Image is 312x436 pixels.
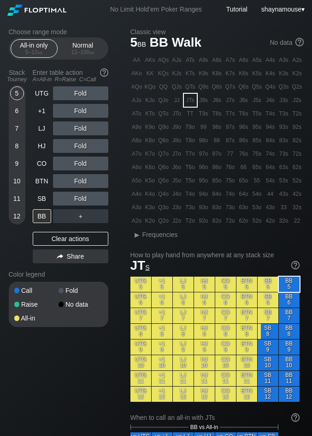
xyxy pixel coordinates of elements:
div: ▸ [131,229,143,240]
div: T3o [184,201,197,214]
span: JT [130,258,150,272]
div: UTG 10 [130,355,151,370]
div: Fold [59,287,103,294]
div: 76s [237,147,250,160]
div: KQs [157,67,170,80]
div: Q2s [291,80,304,93]
div: 42o [264,214,277,227]
div: A6o [130,161,143,174]
div: SB 5 [258,277,278,292]
div: JJ [171,94,183,107]
div: AKs [144,54,157,67]
div: KQo [144,80,157,93]
div: 43s [277,188,290,200]
div: T6o [184,161,197,174]
div: KJs [171,67,183,80]
h2: Choose range mode [9,28,108,36]
div: QQ [157,80,170,93]
img: help.32db89a4.svg [99,67,109,78]
div: HJ [33,139,51,153]
div: Share [33,249,108,263]
div: SB 12 [258,387,278,402]
div: UTG 8 [130,324,151,339]
div: 87o [211,147,224,160]
div: 11 [10,192,24,206]
div: A6s [237,54,250,67]
div: 6 [10,104,24,118]
div: Tourney [5,76,29,83]
div: 84o [211,188,224,200]
div: J6s [237,94,250,107]
div: T2o [184,214,197,227]
div: J6o [171,161,183,174]
span: Frequencies [142,231,178,238]
div: K4o [144,188,157,200]
div: UTG 9 [130,339,151,355]
div: Q6o [157,161,170,174]
div: BTN 12 [236,387,257,402]
div: 33 [277,201,290,214]
div: 66 [237,161,250,174]
div: K2o [144,214,157,227]
div: T4s [264,107,277,120]
div: T8o [184,134,197,147]
div: K3o [144,201,157,214]
div: 98o [197,134,210,147]
div: LJ 5 [173,277,194,292]
div: T7o [184,147,197,160]
div: T9o [184,121,197,133]
div: +1 8 [152,324,172,339]
div: +1 10 [152,355,172,370]
div: 65s [251,161,264,174]
div: BTN 5 [236,277,257,292]
div: QJs [171,80,183,93]
div: J3s [277,94,290,107]
div: K8o [144,134,157,147]
div: A3s [277,54,290,67]
div: J5o [171,174,183,187]
span: BB Walk [148,36,203,51]
div: ＋ [53,209,108,223]
div: 54o [251,188,264,200]
div: +1 [33,104,51,118]
div: AQs [157,54,170,67]
div: +1 12 [152,387,172,402]
div: UTG 6 [130,292,151,308]
div: ATo [130,107,143,120]
div: BTN 11 [236,371,257,386]
div: 63o [237,201,250,214]
div: 72o [224,214,237,227]
h2: How to play hand from anywhere at any stack size [130,251,300,259]
div: +1 5 [152,277,172,292]
div: CO 7 [215,308,236,323]
div: Fold [53,104,108,118]
div: T5o [184,174,197,187]
div: 86o [211,161,224,174]
div: K6s [237,67,250,80]
div: UTG 5 [130,277,151,292]
div: HJ 5 [194,277,215,292]
div: 93o [197,201,210,214]
div: BB [33,209,51,223]
div: 52o [251,214,264,227]
div: LJ 12 [173,387,194,402]
div: AJs [171,54,183,67]
div: T9s [197,107,210,120]
div: QTo [157,107,170,120]
div: Fold [53,139,108,153]
div: 9 [10,157,24,170]
span: 5 [129,36,147,51]
span: shaynamouse [261,6,301,13]
div: 92s [291,121,304,133]
div: Q7o [157,147,170,160]
div: 83o [211,201,224,214]
span: bb [38,49,43,55]
div: When to call an all-in with JTs [130,414,300,421]
div: 10 [10,174,24,188]
div: UTG 12 [130,387,151,402]
div: 55 [251,174,264,187]
div: LJ 10 [173,355,194,370]
div: No data [59,301,103,308]
div: LJ 9 [173,339,194,355]
div: T5s [251,107,264,120]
